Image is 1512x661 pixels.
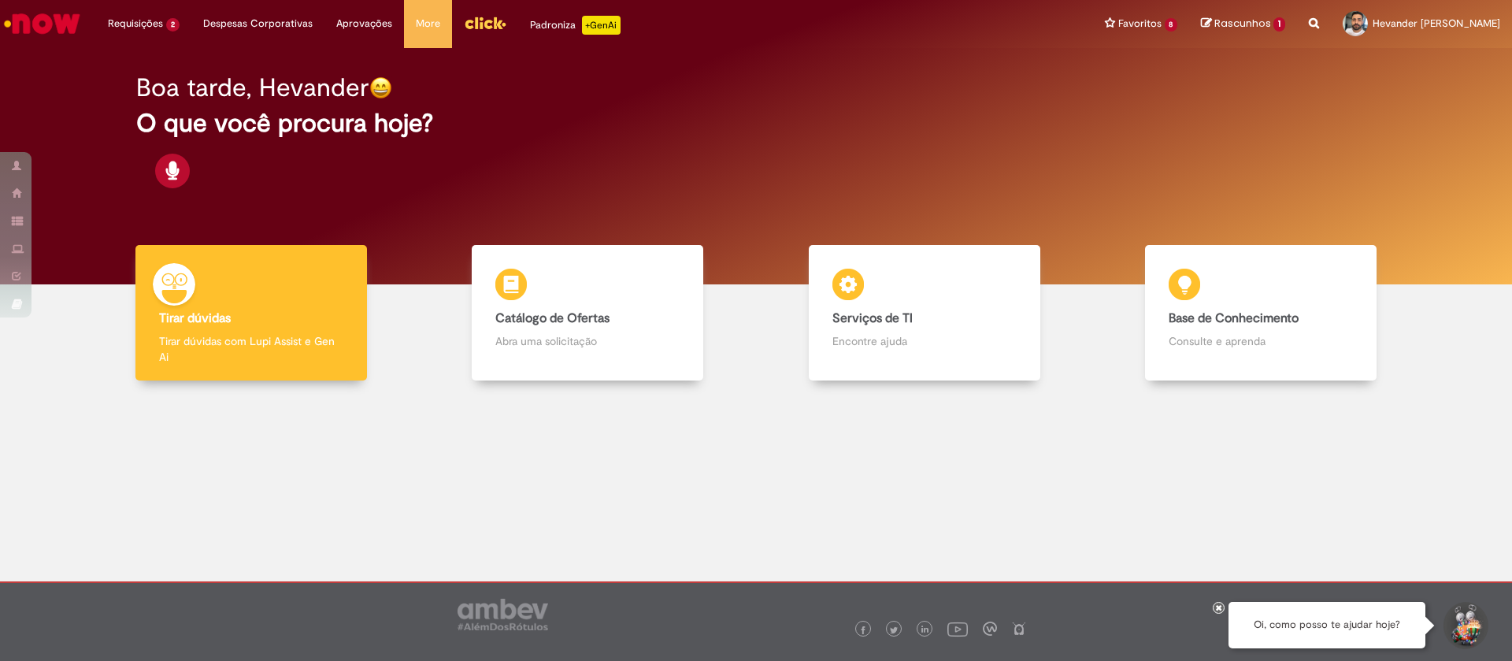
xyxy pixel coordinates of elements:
span: Requisições [108,16,163,32]
img: click_logo_yellow_360x200.png [464,11,506,35]
img: happy-face.png [369,76,392,99]
p: Encontre ajuda [832,333,1017,349]
a: Catálogo de Ofertas Abra uma solicitação [420,245,757,381]
span: More [416,16,440,32]
b: Tirar dúvidas [159,310,231,326]
img: logo_footer_youtube.png [947,618,968,639]
span: 8 [1165,18,1178,32]
a: Rascunhos [1201,17,1285,32]
h2: O que você procura hoje? [136,110,1377,137]
a: Serviços de TI Encontre ajuda [756,245,1093,381]
img: ServiceNow [2,8,83,39]
span: Favoritos [1118,16,1162,32]
h2: Boa tarde, Hevander [136,74,369,102]
img: logo_footer_workplace.png [983,622,997,636]
p: Consulte e aprenda [1169,333,1353,349]
img: logo_footer_naosei.png [1012,622,1026,636]
p: +GenAi [582,16,621,35]
img: logo_footer_facebook.png [859,626,867,634]
b: Catálogo de Ofertas [495,310,610,326]
img: logo_footer_linkedin.png [921,626,929,635]
p: Abra uma solicitação [495,333,680,349]
span: 2 [166,18,180,32]
img: logo_footer_ambev_rotulo_gray.png [458,599,548,630]
b: Serviços de TI [832,310,913,326]
div: Oi, como posso te ajudar hoje? [1228,602,1425,648]
p: Tirar dúvidas com Lupi Assist e Gen Ai [159,333,343,365]
span: Aprovações [336,16,392,32]
b: Base de Conhecimento [1169,310,1299,326]
button: Iniciar Conversa de Suporte [1441,602,1488,649]
div: Padroniza [530,16,621,35]
a: Base de Conhecimento Consulte e aprenda [1093,245,1430,381]
span: Hevander [PERSON_NAME] [1373,17,1500,30]
img: logo_footer_twitter.png [890,626,898,634]
span: 1 [1273,17,1285,32]
span: Rascunhos [1214,16,1271,31]
span: Despesas Corporativas [203,16,313,32]
a: Tirar dúvidas Tirar dúvidas com Lupi Assist e Gen Ai [83,245,420,381]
